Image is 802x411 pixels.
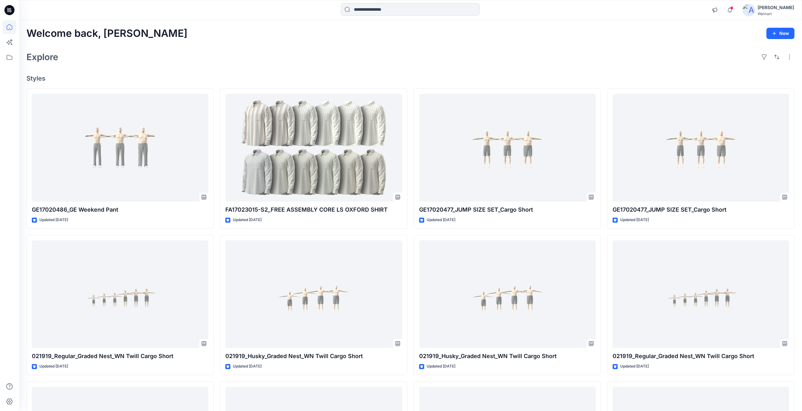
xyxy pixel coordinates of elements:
h2: Explore [26,52,58,62]
p: Updated [DATE] [620,363,649,370]
a: FA17023015-S2_FREE ASSEMBLY CORE LS OXFORD SHIRT [225,94,402,202]
p: FA17023015-S2_FREE ASSEMBLY CORE LS OXFORD SHIRT [225,205,402,214]
p: Updated [DATE] [620,217,649,223]
p: Updated [DATE] [427,217,455,223]
a: GE17020477_JUMP SIZE SET_Cargo Short [419,94,596,202]
a: 021919_Husky_Graded Nest_WN Twill Cargo Short [225,240,402,348]
a: 021919_Regular_Graded Nest_WN Twill Cargo Short [613,240,789,348]
a: GE17020477_JUMP SIZE SET_Cargo Short [613,94,789,202]
div: Walmart [758,11,794,16]
p: 021919_Husky_Graded Nest_WN Twill Cargo Short [225,352,402,361]
button: New [766,28,794,39]
p: Updated [DATE] [39,363,68,370]
a: 021919_Regular_Graded Nest_WN Twill Cargo Short [32,240,208,348]
p: GE17020477_JUMP SIZE SET_Cargo Short [613,205,789,214]
p: GE17020486_GE Weekend Pant [32,205,208,214]
p: Updated [DATE] [233,217,262,223]
h2: Welcome back, [PERSON_NAME] [26,28,188,39]
p: Updated [DATE] [427,363,455,370]
p: 021919_Regular_Graded Nest_WN Twill Cargo Short [613,352,789,361]
img: avatar [742,4,755,16]
a: 021919_Husky_Graded Nest_WN Twill Cargo Short [419,240,596,348]
p: GE17020477_JUMP SIZE SET_Cargo Short [419,205,596,214]
p: Updated [DATE] [233,363,262,370]
a: GE17020486_GE Weekend Pant [32,94,208,202]
h4: Styles [26,75,794,82]
p: 021919_Regular_Graded Nest_WN Twill Cargo Short [32,352,208,361]
p: 021919_Husky_Graded Nest_WN Twill Cargo Short [419,352,596,361]
div: [PERSON_NAME] [758,4,794,11]
p: Updated [DATE] [39,217,68,223]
